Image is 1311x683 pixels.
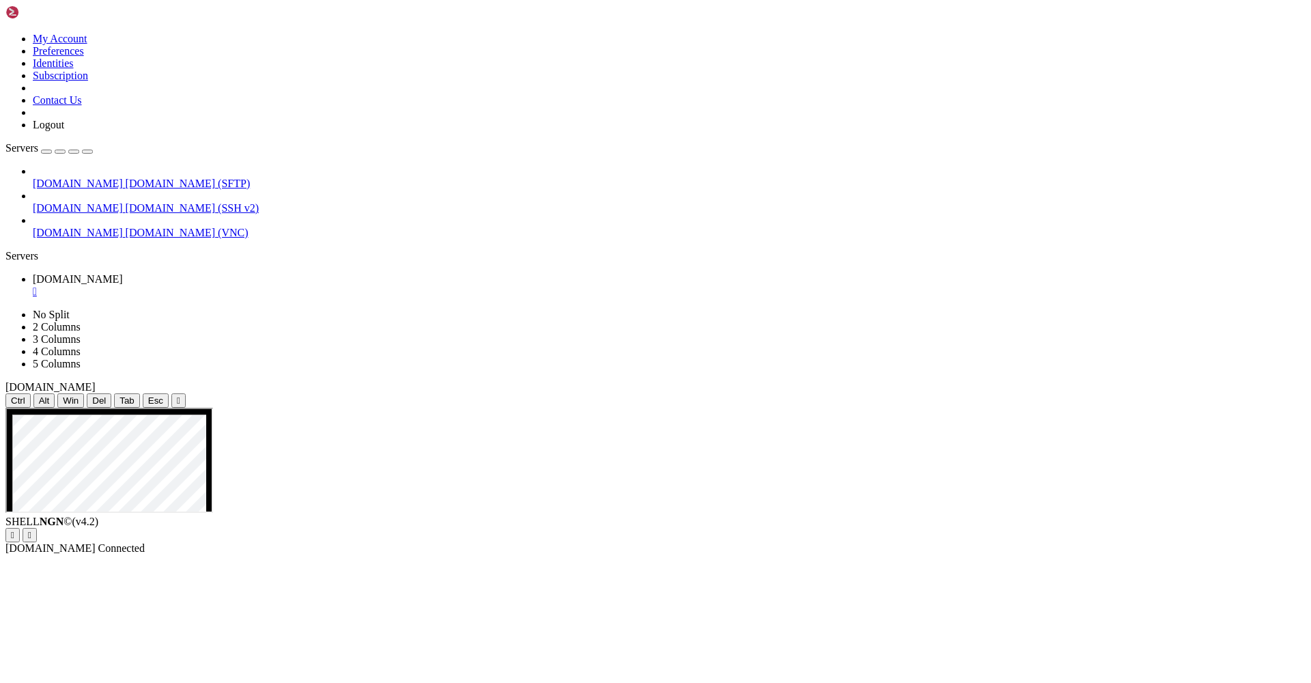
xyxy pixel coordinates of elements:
[33,309,70,320] a: No Split
[33,165,1306,190] li: [DOMAIN_NAME] [DOMAIN_NAME] (SFTP)
[5,516,98,527] span: SHELL ©
[5,142,38,154] span: Servers
[33,202,1306,214] a: [DOMAIN_NAME] [DOMAIN_NAME] (SSH v2)
[171,393,186,408] button: 
[33,273,123,285] span: [DOMAIN_NAME]
[33,178,123,189] span: [DOMAIN_NAME]
[5,5,84,19] img: Shellngn
[33,190,1306,214] li: [DOMAIN_NAME] [DOMAIN_NAME] (SSH v2)
[5,381,96,393] span: [DOMAIN_NAME]
[33,227,123,238] span: [DOMAIN_NAME]
[33,214,1306,239] li: [DOMAIN_NAME] [DOMAIN_NAME] (VNC)
[28,530,31,540] div: 
[5,542,96,554] span: [DOMAIN_NAME]
[33,45,84,57] a: Preferences
[5,528,20,542] button: 
[40,516,64,527] b: NGN
[5,250,1306,262] div: Servers
[33,273,1306,298] a: h.ycloud.info
[33,178,1306,190] a: [DOMAIN_NAME] [DOMAIN_NAME] (SFTP)
[57,393,84,408] button: Win
[33,285,1306,298] a: 
[33,33,87,44] a: My Account
[33,358,81,370] a: 5 Columns
[33,393,55,408] button: Alt
[33,119,64,130] a: Logout
[11,530,14,540] div: 
[33,227,1306,239] a: [DOMAIN_NAME] [DOMAIN_NAME] (VNC)
[177,395,180,406] div: 
[92,395,106,406] span: Del
[126,202,259,214] span: [DOMAIN_NAME] (SSH v2)
[23,528,37,542] button: 
[63,395,79,406] span: Win
[33,70,88,81] a: Subscription
[148,395,163,406] span: Esc
[33,333,81,345] a: 3 Columns
[5,393,31,408] button: Ctrl
[33,202,123,214] span: [DOMAIN_NAME]
[5,142,93,154] a: Servers
[33,346,81,357] a: 4 Columns
[72,516,99,527] span: 4.2.0
[33,57,74,69] a: Identities
[114,393,140,408] button: Tab
[39,395,50,406] span: Alt
[126,227,249,238] span: [DOMAIN_NAME] (VNC)
[87,393,111,408] button: Del
[33,321,81,333] a: 2 Columns
[33,94,82,106] a: Contact Us
[143,393,169,408] button: Esc
[11,395,25,406] span: Ctrl
[126,178,251,189] span: [DOMAIN_NAME] (SFTP)
[98,542,145,554] span: Connected
[119,395,135,406] span: Tab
